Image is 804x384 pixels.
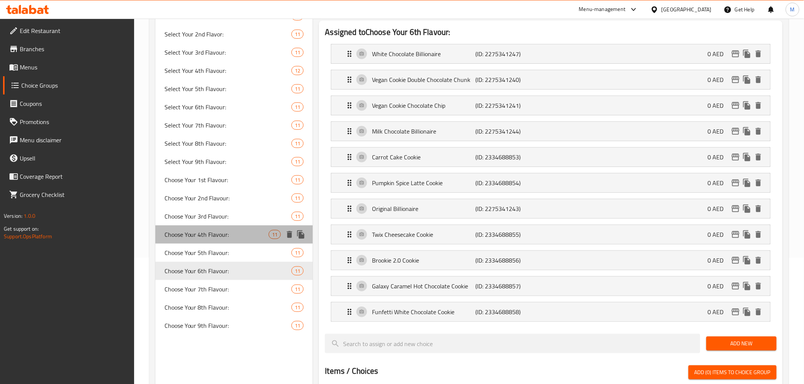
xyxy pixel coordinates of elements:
[331,277,770,296] div: Expand
[790,5,795,14] span: M
[476,75,545,84] p: (ID: 2275341240)
[325,222,776,247] li: Expand
[20,117,128,126] span: Promotions
[292,195,303,202] span: 11
[325,334,700,353] input: search
[291,175,304,184] div: Choices
[708,282,730,291] p: 0 AED
[3,131,134,149] a: Menu disclaimer
[741,151,753,163] button: duplicate
[331,44,770,63] div: Expand
[291,212,304,221] div: Choices
[753,255,764,266] button: delete
[292,249,303,257] span: 11
[24,211,35,221] span: 1.0.0
[741,100,753,111] button: duplicate
[325,365,378,377] h2: Items / Choices
[4,231,52,241] a: Support.OpsPlatform
[292,176,303,184] span: 11
[165,303,292,312] span: Choose Your 8th Flavour:
[372,178,475,187] p: Pumpkin Spice Latte Cookie
[165,157,292,166] span: Select Your 9th Flavour:
[730,280,741,292] button: edit
[20,26,128,35] span: Edit Restaurant
[753,126,764,137] button: delete
[753,306,764,318] button: delete
[20,190,128,199] span: Grocery Checklist
[20,63,128,72] span: Menus
[3,186,134,204] a: Grocery Checklist
[695,368,771,377] span: Add (0) items to choice group
[662,5,712,14] div: [GEOGRAPHIC_DATA]
[292,31,303,38] span: 11
[155,225,313,244] div: Choose Your 4th Flavour:11deleteduplicate
[20,154,128,163] span: Upsell
[155,153,313,171] div: Select Your 9th Flavour:11
[165,48,292,57] span: Select Your 3rd Flavour:
[741,48,753,60] button: duplicate
[476,230,545,239] p: (ID: 2334688855)
[730,126,741,137] button: edit
[155,316,313,335] div: Choose Your 9th Flavour:11
[476,153,545,162] p: (ID: 2334688853)
[325,93,776,118] li: Expand
[20,172,128,181] span: Coverage Report
[325,118,776,144] li: Expand
[291,30,304,39] div: Choices
[155,207,313,225] div: Choose Your 3rd Flavour:11
[476,101,545,110] p: (ID: 2275341241)
[155,262,313,280] div: Choose Your 6th Flavour:11
[331,70,770,89] div: Expand
[269,231,280,238] span: 11
[165,121,292,130] span: Select Your 7th Flavour:
[372,204,475,213] p: Original Billionaire
[708,204,730,213] p: 0 AED
[741,255,753,266] button: duplicate
[706,337,777,351] button: Add New
[708,230,730,239] p: 0 AED
[708,256,730,265] p: 0 AED
[165,139,292,148] span: Select Your 8th Flavour:
[292,286,303,293] span: 11
[3,113,134,131] a: Promotions
[165,212,292,221] span: Choose Your 3rd Flavour:
[331,199,770,218] div: Expand
[292,322,303,329] span: 11
[292,85,303,93] span: 11
[165,285,292,294] span: Choose Your 7th Flavour:
[325,196,776,222] li: Expand
[753,74,764,85] button: delete
[372,230,475,239] p: Twix Cheesecake Cookie
[291,303,304,312] div: Choices
[155,134,313,153] div: Select Your 8th Flavour:11
[708,153,730,162] p: 0 AED
[476,49,545,58] p: (ID: 2275341247)
[741,306,753,318] button: duplicate
[331,225,770,244] div: Expand
[708,307,730,316] p: 0 AED
[331,96,770,115] div: Expand
[331,251,770,270] div: Expand
[155,280,313,298] div: Choose Your 7th Flavour:11
[741,280,753,292] button: duplicate
[155,189,313,207] div: Choose Your 2nd Flavour:11
[325,273,776,299] li: Expand
[20,99,128,108] span: Coupons
[3,40,134,58] a: Branches
[3,167,134,186] a: Coverage Report
[753,203,764,214] button: delete
[155,43,313,61] div: Select Your 3rd Flavour:11
[292,67,303,74] span: 12
[3,58,134,76] a: Menus
[292,158,303,165] span: 11
[325,247,776,273] li: Expand
[372,256,475,265] p: Brookie 2.0 Cookie
[476,204,545,213] p: (ID: 2275341243)
[331,173,770,192] div: Expand
[741,126,753,137] button: duplicate
[3,149,134,167] a: Upsell
[165,11,292,20] span: Select Your 1st Flavour:
[476,282,545,291] p: (ID: 2334688857)
[708,101,730,110] p: 0 AED
[292,304,303,311] span: 11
